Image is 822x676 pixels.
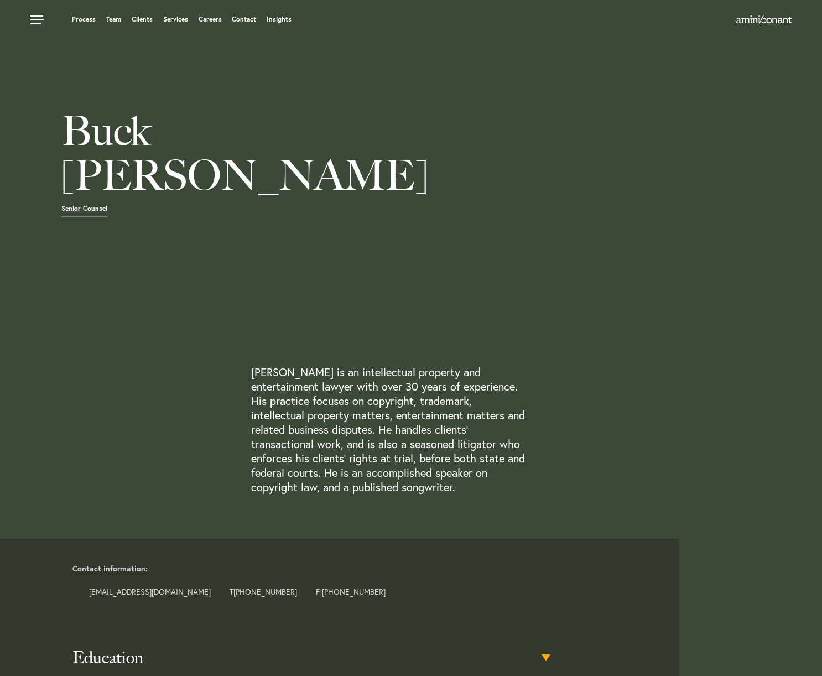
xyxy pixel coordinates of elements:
a: Team [106,16,121,23]
span: T [230,588,297,596]
a: Careers [199,16,222,23]
p: [PERSON_NAME] is an intellectual property and entertainment lawyer with over 30 years of experien... [251,365,527,495]
a: Home [736,16,792,25]
img: Amini & Conant [736,15,792,24]
a: Process [72,16,96,23]
h3: Education [72,648,559,668]
a: Clients [132,16,153,23]
span: F [PHONE_NUMBER] [316,588,386,596]
a: [EMAIL_ADDRESS][DOMAIN_NAME] [89,586,211,597]
a: Contact [232,16,256,23]
strong: Contact information: [72,563,148,574]
a: [PHONE_NUMBER] [233,586,297,597]
span: Senior Counsel [61,205,107,217]
a: Services [163,16,188,23]
a: Insights [267,16,292,23]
